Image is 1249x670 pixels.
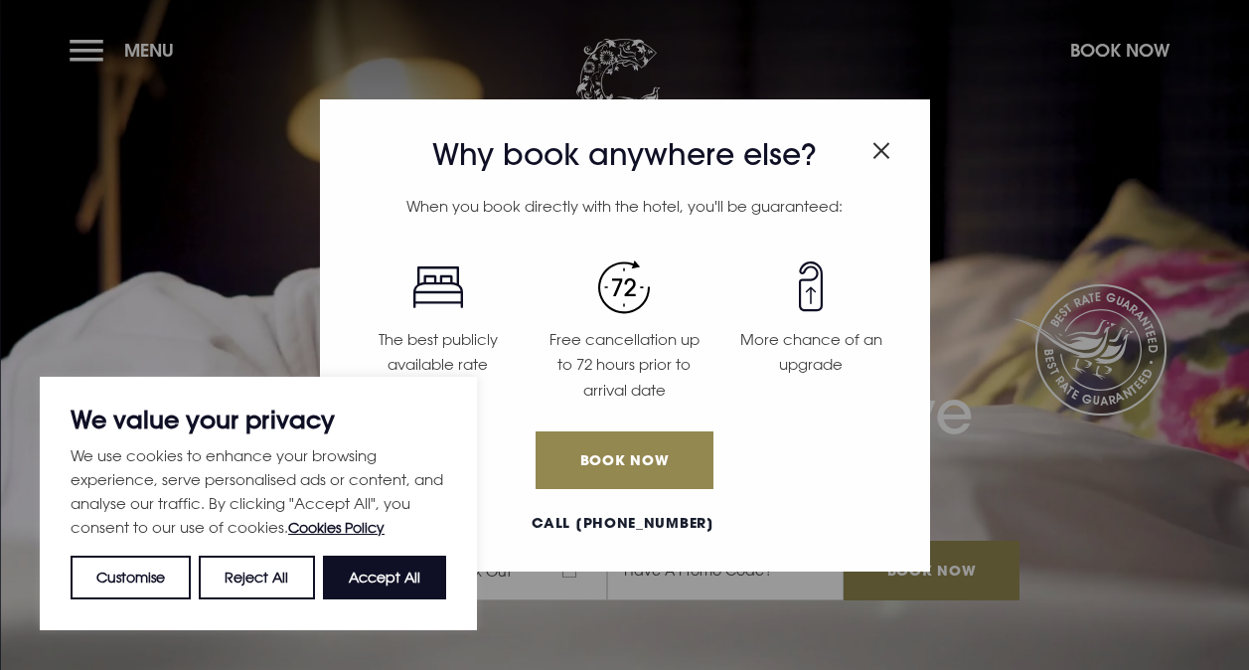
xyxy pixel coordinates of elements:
[71,443,446,540] p: We use cookies to enhance your browsing experience, serve personalised ads or content, and analys...
[544,327,706,404] p: Free cancellation up to 72 hours prior to arrival date
[40,377,477,630] div: We value your privacy
[323,556,446,599] button: Accept All
[71,408,446,431] p: We value your privacy
[872,131,890,163] button: Close modal
[345,194,905,220] p: When you book directly with the hotel, you'll be guaranteed:
[536,431,712,489] a: Book Now
[199,556,314,599] button: Reject All
[345,513,902,534] a: Call [PHONE_NUMBER]
[345,137,905,173] h3: Why book anywhere else?
[71,556,191,599] button: Customise
[357,327,520,378] p: The best publicly available rate
[288,519,385,536] a: Cookies Policy
[729,327,892,378] p: More chance of an upgrade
